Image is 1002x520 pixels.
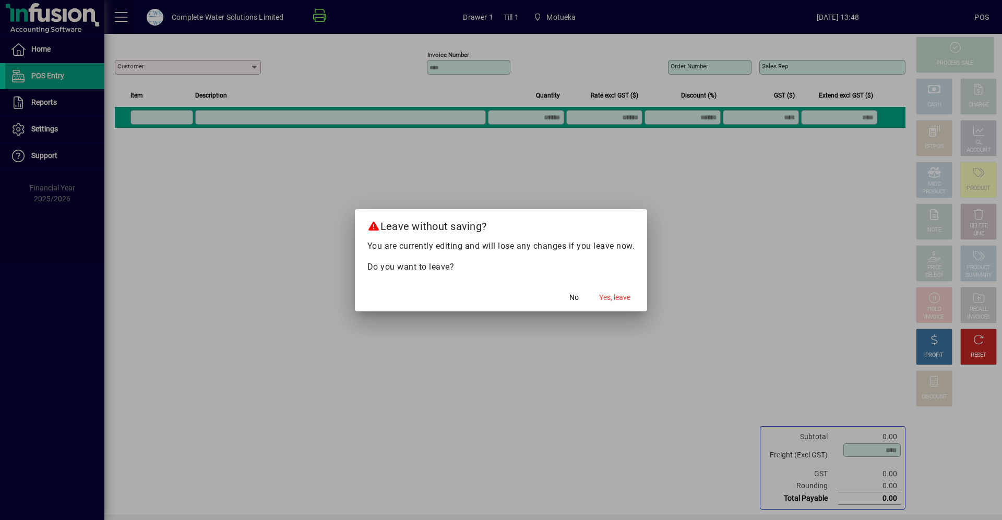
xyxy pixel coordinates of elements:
p: Do you want to leave? [367,261,635,273]
p: You are currently editing and will lose any changes if you leave now. [367,240,635,252]
span: No [569,292,579,303]
h2: Leave without saving? [355,209,648,239]
button: Yes, leave [595,288,635,307]
span: Yes, leave [599,292,630,303]
button: No [557,288,591,307]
